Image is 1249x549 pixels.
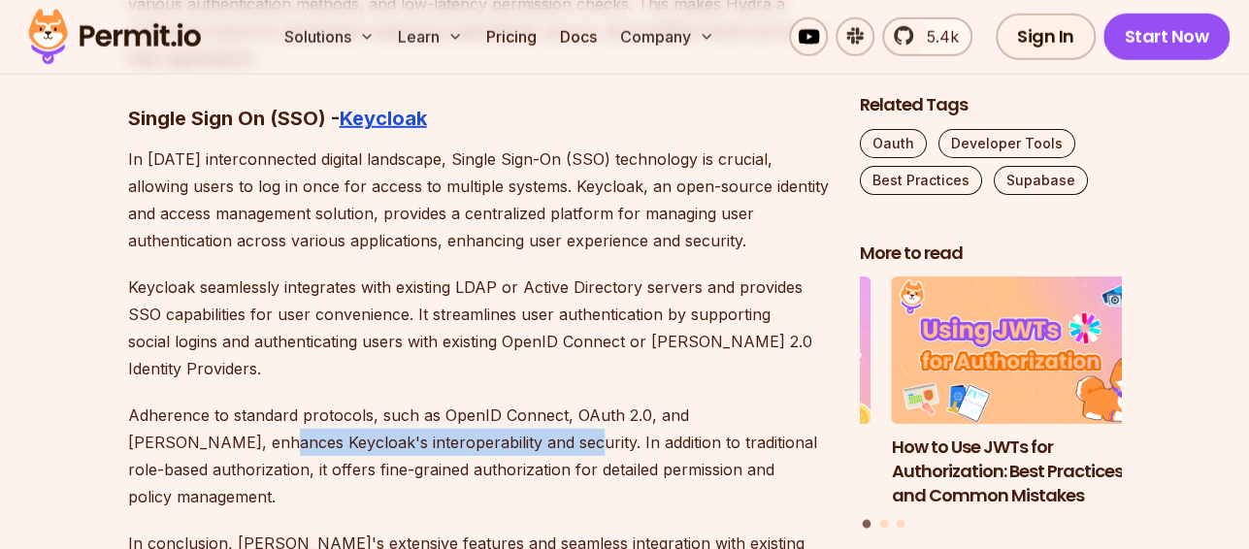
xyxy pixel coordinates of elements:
a: Oauth [860,129,927,158]
span: 5.4k [915,25,959,48]
h2: Related Tags [860,93,1122,117]
button: Learn [390,17,471,56]
li: 3 of 3 [608,277,871,508]
h3: A Guide to Bearer Tokens: JWT vs. Opaque Tokens [608,436,871,484]
a: Developer Tools [938,129,1075,158]
button: Go to slide 2 [880,520,888,528]
button: Go to slide 3 [897,520,904,528]
a: Start Now [1103,14,1231,60]
a: Docs [552,17,605,56]
a: Pricing [478,17,544,56]
a: How to Use JWTs for Authorization: Best Practices and Common MistakesHow to Use JWTs for Authoriz... [892,277,1154,508]
img: How to Use JWTs for Authorization: Best Practices and Common Mistakes [892,277,1154,425]
div: Posts [860,277,1122,532]
p: Keycloak seamlessly integrates with existing LDAP or Active Directory servers and provides SSO ca... [128,274,829,382]
img: Permit logo [19,4,210,70]
strong: Single Sign On (SSO) - [128,107,340,130]
a: Sign In [996,14,1096,60]
img: A Guide to Bearer Tokens: JWT vs. Opaque Tokens [608,277,871,425]
h3: How to Use JWTs for Authorization: Best Practices and Common Mistakes [892,436,1154,507]
li: 1 of 3 [892,277,1154,508]
a: Supabase [994,166,1088,195]
button: Solutions [277,17,382,56]
p: In [DATE] interconnected digital landscape, Single Sign-On (SSO) technology is crucial, allowing ... [128,145,829,254]
a: Best Practices [860,166,982,195]
button: Go to slide 1 [863,520,871,529]
p: Adherence to standard protocols, such as OpenID Connect, OAuth 2.0, and [PERSON_NAME], enhances K... [128,402,829,510]
a: Keycloak [340,107,427,130]
h2: More to read [860,242,1122,266]
a: 5.4k [882,17,972,56]
button: Company [612,17,722,56]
